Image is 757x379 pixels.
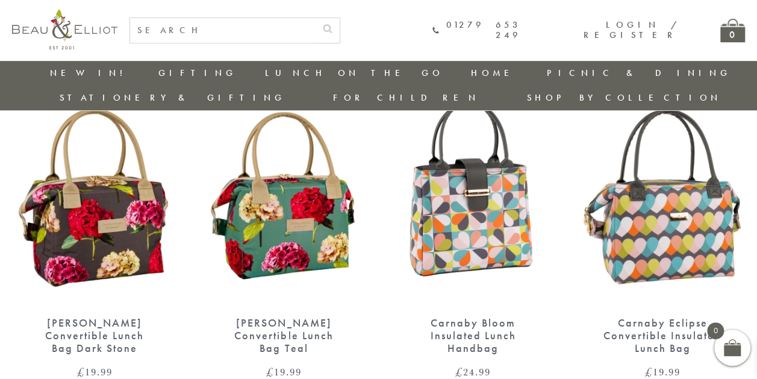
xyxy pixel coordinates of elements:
a: Picnic & Dining [547,67,731,79]
span: £ [644,365,652,379]
img: Sarah Kelleher Lunch Bag Dark Stone [12,92,177,305]
bdi: 24.99 [455,365,491,379]
div: Carnaby Eclipse Convertible Insulated Lunch Bag [601,317,724,354]
a: Home [471,67,519,79]
a: 0 [720,19,745,42]
span: £ [266,365,274,379]
a: New in! [50,67,131,79]
span: £ [455,365,463,379]
bdi: 19.99 [644,365,680,379]
a: Shop by collection [527,92,721,104]
a: Login / Register [584,19,678,41]
a: Sarah Kelleher convertible lunch bag teal [PERSON_NAME] Convertible Lunch Bag Teal £19.99 [201,92,366,377]
div: Carnaby Bloom Insulated Lunch Handbag [412,317,535,354]
span: 0 [707,322,724,339]
a: Sarah Kelleher Lunch Bag Dark Stone [PERSON_NAME] Convertible Lunch Bag Dark Stone £19.99 [12,92,177,377]
div: [PERSON_NAME] Convertible Lunch Bag Teal [222,317,345,354]
span: £ [77,365,85,379]
bdi: 19.99 [77,365,113,379]
img: Sarah Kelleher convertible lunch bag teal [201,92,366,305]
bdi: 19.99 [266,365,302,379]
img: Carnaby Bloom Insulated Lunch Handbag [391,92,556,305]
a: Carnaby Bloom Insulated Lunch Handbag Carnaby Bloom Insulated Lunch Handbag £24.99 [391,92,556,377]
div: [PERSON_NAME] Convertible Lunch Bag Dark Stone [33,317,156,354]
a: For Children [333,92,479,104]
a: Gifting [158,67,237,79]
a: Lunch On The Go [264,67,443,79]
a: 01279 653 249 [432,20,520,41]
a: Carnaby eclipse convertible lunch bag Carnaby Eclipse Convertible Insulated Lunch Bag £19.99 [580,92,745,377]
img: Carnaby eclipse convertible lunch bag [580,92,745,305]
a: Stationery & Gifting [60,92,285,104]
input: SEARCH [130,18,316,43]
img: logo [12,9,117,49]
